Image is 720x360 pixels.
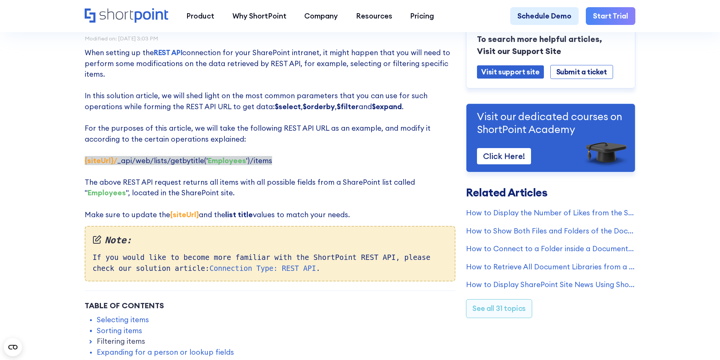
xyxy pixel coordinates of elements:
strong: Employees [208,156,246,165]
a: Pricing [401,7,443,25]
button: Open CMP widget [4,338,22,356]
a: Schedule Demo [510,7,579,25]
a: Start Trial [586,7,635,25]
div: Resources [356,11,392,22]
strong: Employees [88,188,126,197]
p: Visit our dedicated courses on ShortPoint Academy [477,110,624,136]
a: How to Retrieve All Document Libraries from a Site Collection Using ShortPoint Connect [466,261,635,272]
a: See all 31 topics [466,299,532,318]
a: Why ShortPoint [223,7,296,25]
a: How to Show Both Files and Folders of the Document Library in a ShortPoint Element [466,225,635,236]
em: Note: [93,234,447,247]
strong: $expand [372,102,402,111]
a: Product [177,7,223,25]
div: Pricing [410,11,434,22]
p: When setting up the connection for your SharePoint intranet, it might happen that you will need t... [85,47,455,220]
a: Visit support site [477,65,543,78]
a: Resources [347,7,401,25]
div: Table of Contents [85,300,455,311]
span: ‍ _api/web/lists/getbytitle(' ')/items [85,156,272,165]
strong: $orderby [303,102,335,111]
a: Selecting items [97,314,149,325]
div: Chat-Widget [682,324,720,360]
a: Expanding for a person or lookup fields [97,347,234,358]
a: Company [295,7,347,25]
a: Submit a ticket [550,65,613,79]
strong: {siteUrl}/ [85,156,117,165]
h3: Related Articles [466,187,635,198]
a: How to Connect to a Folder inside a Document Library Using REST API [466,243,635,254]
a: Click Here! [477,148,531,164]
p: To search more helpful articles, Visit our Support Site [477,33,624,57]
iframe: Chat Widget [682,324,720,360]
div: Product [186,11,214,22]
div: Modified on: [DATE] 3:03 PM [85,36,455,41]
strong: {siteUrl} [170,210,199,219]
a: Home [85,8,168,24]
a: Sorting items [97,325,142,336]
strong: list title [225,210,253,219]
a: How to Display the Number of Likes from the SharePoint List Items [466,207,635,218]
div: If you would like to become more familiar with the ShortPoint REST API, please check our solution... [85,226,455,281]
a: REST API [154,48,182,57]
a: Connection Type: REST API [209,264,316,272]
strong: $select [275,102,301,111]
div: Why ShortPoint [232,11,286,22]
a: How to Display SharePoint Site News Using ShortPoint REST API Connection Type [466,279,635,290]
strong: $filter [337,102,359,111]
a: Filtering items [97,336,145,347]
div: Company [304,11,338,22]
